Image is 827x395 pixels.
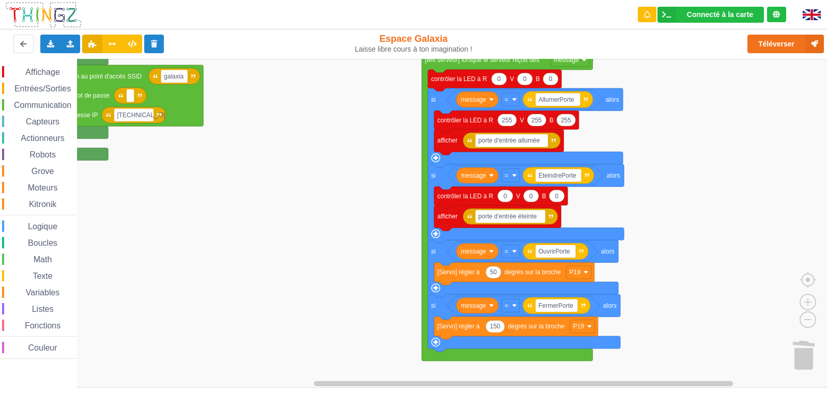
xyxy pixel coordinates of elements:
[51,73,142,80] text: connexion au point d'accès SSID
[523,75,527,83] text: 0
[555,192,559,199] text: 0
[539,302,574,309] text: FermerPorte
[539,96,575,103] text: AllumerPorte
[539,248,571,255] text: OuvrirPorte
[117,112,165,119] text: [TECHNICAL_ID]
[497,75,501,83] text: 0
[539,172,577,179] text: EteindrePorte
[549,75,553,83] text: 0
[343,45,485,54] div: Laisse libre cours à ton imagination !
[13,84,72,93] span: Entrées/Sorties
[490,268,497,276] text: 50
[24,288,62,297] span: Variables
[431,75,487,83] text: contrôler la LED à R
[461,248,486,255] text: message
[504,268,561,276] text: degrés sur la broche
[425,56,539,64] text: [wifi serveur] lorsque le serveur reçoit des
[26,239,59,247] span: Boucles
[24,68,61,76] span: Affichage
[510,75,514,83] text: V
[19,134,66,143] span: Actionneurs
[504,302,508,309] text: =
[490,323,500,330] text: 150
[461,172,486,179] text: message
[26,222,59,231] span: Logique
[502,116,512,123] text: 255
[26,183,59,192] span: Moteurs
[561,116,571,123] text: 255
[31,272,54,280] span: Texte
[504,172,508,179] text: =
[529,192,533,199] text: 0
[431,248,436,255] text: si
[51,112,98,119] text: avec l'adresse IP
[437,323,480,330] text: [Servo] régler à
[607,172,620,179] text: alors
[437,116,493,123] text: contrôler la LED à R
[504,96,508,103] text: =
[431,96,436,103] text: si
[508,323,565,330] text: degrés sur la broche
[431,302,436,309] text: si
[554,56,579,64] text: message
[531,116,542,123] text: 255
[549,116,554,123] text: B
[503,192,507,199] text: 0
[437,137,457,144] text: afficher
[461,302,486,309] text: message
[437,192,493,199] text: contrôler la LED à R
[570,268,581,276] text: P19
[27,200,58,209] span: Kitronik
[24,117,61,126] span: Capteurs
[431,172,436,179] text: si
[27,343,59,352] span: Couleur
[30,305,55,313] span: Listes
[461,96,486,103] text: message
[30,167,56,176] span: Grove
[12,101,73,109] span: Communication
[542,192,546,199] text: B
[573,323,585,330] text: P19
[603,302,617,309] text: alors
[516,192,520,199] text: V
[657,7,764,23] div: Ta base fonctionne bien !
[536,75,540,83] text: B
[478,213,537,220] text: porte d'entrée éteinte
[520,116,524,123] text: V
[28,150,57,159] span: Robots
[601,248,615,255] text: alors
[343,33,485,54] div: Espace Galaxia
[164,73,183,80] text: galaxia
[5,1,82,28] img: thingz_logo.png
[478,137,540,144] text: porte d'entrée allumée
[437,268,480,276] text: [Servo] régler à
[23,321,62,330] span: Fonctions
[606,96,619,103] text: alors
[32,255,54,264] span: Math
[51,92,110,99] text: avec le mot de passe
[437,213,457,220] text: afficher
[504,248,508,255] text: =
